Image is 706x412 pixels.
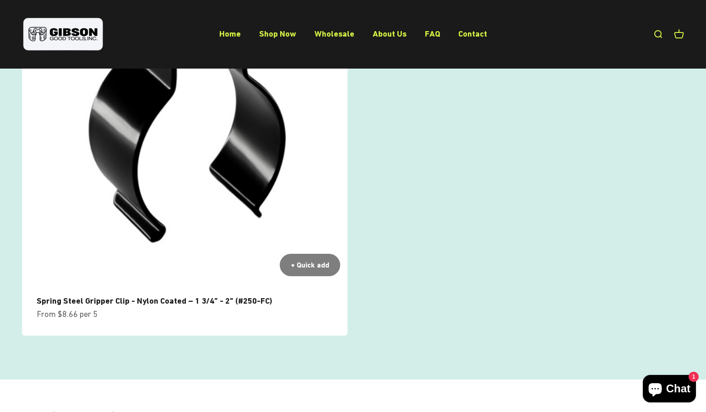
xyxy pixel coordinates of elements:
[37,296,272,305] a: Spring Steel Gripper Clip - Nylon Coated – 1 3/4” - 2” (#250-FC)
[37,308,98,321] sale-price: From $8.66 per 5
[280,254,340,277] button: + Quick add
[259,29,296,38] a: Shop Now
[458,29,487,38] a: Contact
[373,29,407,38] a: About Us
[425,29,440,38] a: FAQ
[640,375,699,405] inbox-online-store-chat: Shopify online store chat
[315,29,354,38] a: Wholesale
[291,259,329,271] div: + Quick add
[219,29,241,38] a: Home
